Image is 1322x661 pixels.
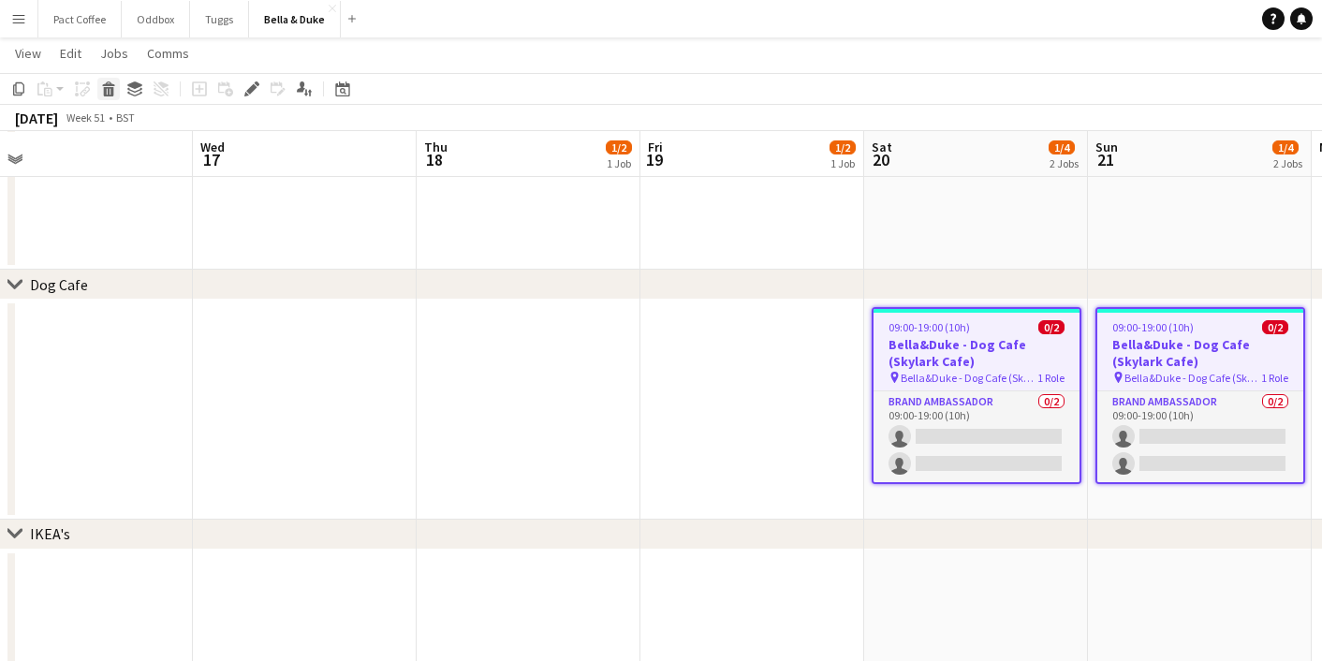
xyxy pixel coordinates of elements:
[147,45,189,62] span: Comms
[1112,320,1194,334] span: 09:00-19:00 (10h)
[93,41,136,66] a: Jobs
[1124,371,1261,385] span: Bella&Duke - Dog Cafe (Skylark Cafe)
[1262,320,1288,334] span: 0/2
[1050,156,1079,170] div: 2 Jobs
[200,139,225,155] span: Wed
[872,307,1081,484] app-job-card: 09:00-19:00 (10h)0/2Bella&Duke - Dog Cafe (Skylark Cafe) Bella&Duke - Dog Cafe (Skylark Cafe)1 Ro...
[1261,371,1288,385] span: 1 Role
[645,149,663,170] span: 19
[421,149,448,170] span: 18
[1049,140,1075,154] span: 1/4
[190,1,249,37] button: Tuggs
[38,1,122,37] button: Pact Coffee
[424,139,448,155] span: Thu
[901,371,1037,385] span: Bella&Duke - Dog Cafe (Skylark Cafe)
[1097,391,1303,482] app-card-role: Brand Ambassador0/209:00-19:00 (10h)
[1095,139,1118,155] span: Sun
[30,275,88,294] div: Dog Cafe
[874,391,1080,482] app-card-role: Brand Ambassador0/209:00-19:00 (10h)
[830,140,856,154] span: 1/2
[1037,371,1065,385] span: 1 Role
[869,149,892,170] span: 20
[60,45,81,62] span: Edit
[874,336,1080,370] h3: Bella&Duke - Dog Cafe (Skylark Cafe)
[607,156,631,170] div: 1 Job
[15,45,41,62] span: View
[122,1,190,37] button: Oddbox
[7,41,49,66] a: View
[1095,307,1305,484] app-job-card: 09:00-19:00 (10h)0/2Bella&Duke - Dog Cafe (Skylark Cafe) Bella&Duke - Dog Cafe (Skylark Cafe)1 Ro...
[648,139,663,155] span: Fri
[1273,156,1302,170] div: 2 Jobs
[872,139,892,155] span: Sat
[198,149,225,170] span: 17
[30,524,70,543] div: IKEA's
[1093,149,1118,170] span: 21
[889,320,970,334] span: 09:00-19:00 (10h)
[249,1,341,37] button: Bella & Duke
[1272,140,1299,154] span: 1/4
[1038,320,1065,334] span: 0/2
[52,41,89,66] a: Edit
[606,140,632,154] span: 1/2
[1097,336,1303,370] h3: Bella&Duke - Dog Cafe (Skylark Cafe)
[62,110,109,125] span: Week 51
[830,156,855,170] div: 1 Job
[116,110,135,125] div: BST
[100,45,128,62] span: Jobs
[15,109,58,127] div: [DATE]
[140,41,197,66] a: Comms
